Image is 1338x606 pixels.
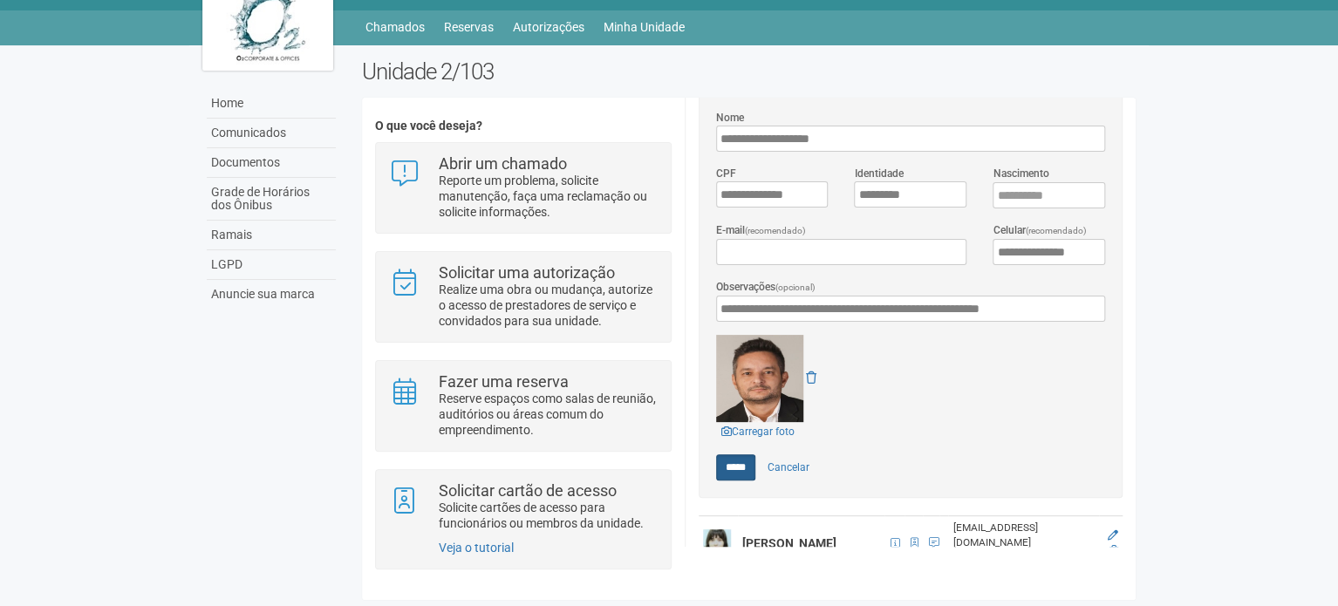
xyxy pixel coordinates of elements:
a: Veja o tutorial [439,541,514,555]
label: Nascimento [993,166,1048,181]
label: Nome [716,110,744,126]
a: Autorizações [513,15,584,39]
span: (recomendado) [745,226,806,235]
p: Reserve espaços como salas de reunião, auditórios ou áreas comum do empreendimento. [439,391,658,438]
span: (opcional) [775,283,816,292]
h4: O que você deseja? [375,119,671,133]
label: Identidade [854,166,903,181]
a: LGPD [207,250,336,280]
a: Solicitar uma autorização Realize uma obra ou mudança, autorize o acesso de prestadores de serviç... [389,265,657,329]
label: Observações [716,279,816,296]
div: [EMAIL_ADDRESS][DOMAIN_NAME] [952,521,1095,550]
a: Fazer uma reserva Reserve espaços como salas de reunião, auditórios ou áreas comum do empreendime... [389,374,657,438]
h2: Unidade 2/103 [362,58,1136,85]
strong: [PERSON_NAME] [742,536,836,550]
img: GetFile [716,335,803,422]
a: Chamados [365,15,425,39]
a: Grade de Horários dos Ônibus [207,178,336,221]
p: Realize uma obra ou mudança, autorize o acesso de prestadores de serviço e convidados para sua un... [439,282,658,329]
a: Anuncie sua marca [207,280,336,309]
label: CPF [716,166,736,181]
p: Solicite cartões de acesso para funcionários ou membros da unidade. [439,500,658,531]
a: Minha Unidade [604,15,685,39]
a: Carregar foto [716,422,800,441]
a: Solicitar cartão de acesso Solicite cartões de acesso para funcionários ou membros da unidade. [389,483,657,531]
strong: Solicitar uma autorização [439,263,615,282]
img: user.png [703,529,731,557]
a: Cancelar [758,454,819,480]
label: E-mail [716,222,806,239]
a: Reservas [444,15,494,39]
a: Comunicados [207,119,336,148]
p: Reporte um problema, solicite manutenção, faça uma reclamação ou solicite informações. [439,173,658,220]
strong: Abrir um chamado [439,154,567,173]
strong: Fazer uma reserva [439,372,569,391]
span: (recomendado) [1025,226,1086,235]
label: Celular [993,222,1086,239]
a: Documentos [207,148,336,178]
a: Excluir membro [1109,544,1118,556]
a: Remover [806,371,816,385]
a: Home [207,89,336,119]
a: Abrir um chamado Reporte um problema, solicite manutenção, faça uma reclamação ou solicite inform... [389,156,657,220]
a: Ramais [207,221,336,250]
strong: Solicitar cartão de acesso [439,481,617,500]
a: Editar membro [1108,529,1118,541]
